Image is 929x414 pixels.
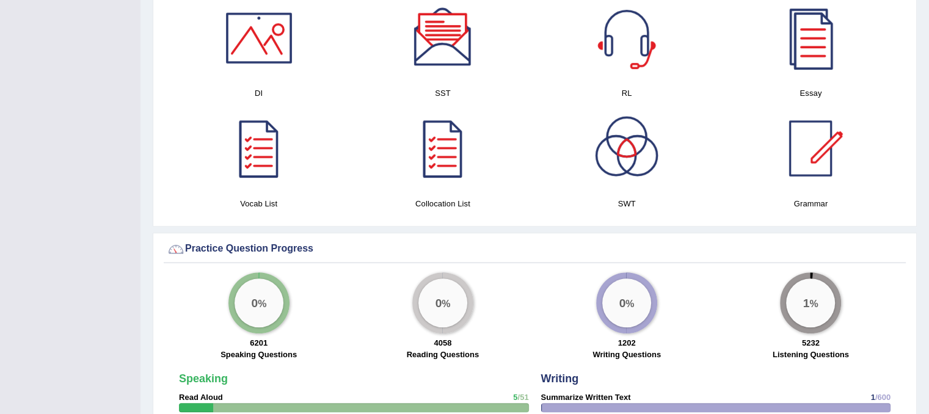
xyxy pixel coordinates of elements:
[870,393,875,402] span: 1
[517,393,528,402] span: /51
[541,393,631,402] strong: Summarize Written Text
[802,338,820,347] strong: 5232
[592,349,661,360] label: Writing Questions
[618,338,636,347] strong: 1202
[173,87,344,100] h4: DI
[541,87,713,100] h4: RL
[875,393,891,402] span: /600
[251,296,258,310] big: 0
[619,296,626,310] big: 0
[803,296,810,310] big: 1
[418,278,467,327] div: %
[357,87,528,100] h4: SST
[179,372,228,385] strong: Speaking
[435,296,442,310] big: 0
[725,87,897,100] h4: Essay
[179,393,223,402] strong: Read Aloud
[235,278,283,327] div: %
[773,349,849,360] label: Listening Questions
[725,197,897,210] h4: Grammar
[167,240,903,258] div: Practice Question Progress
[250,338,268,347] strong: 6201
[173,197,344,210] h4: Vocab List
[357,197,528,210] h4: Collocation List
[513,393,517,402] span: 5
[434,338,451,347] strong: 4058
[602,278,651,327] div: %
[220,349,297,360] label: Speaking Questions
[786,278,835,327] div: %
[541,197,713,210] h4: SWT
[541,372,579,385] strong: Writing
[407,349,479,360] label: Reading Questions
